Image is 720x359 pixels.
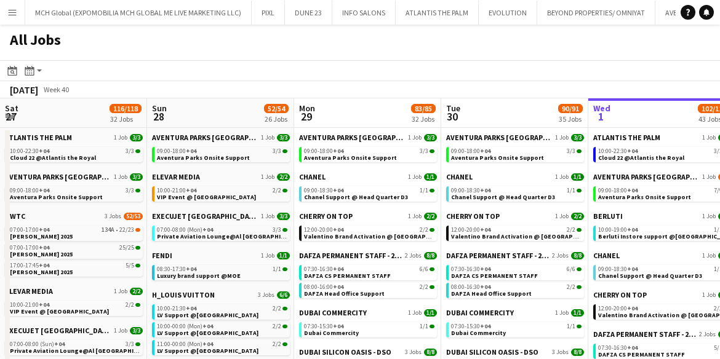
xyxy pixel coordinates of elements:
[186,265,196,273] span: +04
[627,265,638,273] span: +04
[5,133,72,142] span: ATLANTIS THE PALM
[598,266,638,272] span: 09:00-18:30
[593,290,647,299] span: CHERRY ON TOP
[273,306,281,312] span: 2/2
[593,133,660,142] span: ATLANTIS THE PALM
[152,133,290,172] div: AVENTURA PARKS [GEOGRAPHIC_DATA]1 Job3/309:00-18:00+043/3Aventura Parks Onsite Support
[299,308,437,317] a: DUBAI COMMERCITY1 Job1/1
[186,147,196,155] span: +04
[282,189,287,192] span: 2/2
[5,286,53,296] span: ELEVAR MEDIA
[299,172,326,181] span: CHANEL
[5,172,111,181] span: AVENTURA PARKS DUBAI
[451,272,538,280] span: DAFZA CS PERMANENT STAFF
[152,172,290,211] div: ELEVAR MEDIA1 Job2/210:00-21:00+042/2VIP Event @ [GEOGRAPHIC_DATA]
[537,1,655,25] button: BEYOND PROPERTIES/ OMNIYAT
[446,172,584,211] div: CHANEL1 Job1/109:00-18:30+041/1Chanel Support @ Head Quarter D3
[39,226,49,234] span: +04
[598,154,684,162] span: Cloud 22 @Atlantis the Royal
[102,227,114,233] span: 134A
[152,211,258,221] span: EXECUJET MIDDLE EAST CO
[10,307,109,315] span: VIP Event @ Boggi Milano Store
[5,211,143,221] a: DWTC3 Jobs52/53
[157,265,287,279] a: 08:30-17:30+041/1Luxury brand support @MOE
[333,147,343,155] span: +04
[10,148,49,154] span: 10:00-22:30
[130,134,143,141] span: 3/3
[261,173,274,181] span: 1 Job
[304,329,359,337] span: Dubai Commercity
[451,226,582,240] a: 12:00-20:00+042/2Valentino Brand Activation @ [GEOGRAPHIC_DATA]
[135,264,140,267] span: 5/5
[424,252,437,259] span: 8/8
[424,309,437,317] span: 1/1
[10,262,49,269] span: 17:00-17:45
[627,186,638,194] span: +04
[299,308,437,347] div: DUBAI COMMERCITY1 Job1/107:30-15:30+041/1Dubai Commercity
[39,301,49,309] span: +04
[10,147,140,161] a: 10:00-22:30+043/3Cloud 22 @Atlantis the Royal
[480,186,490,194] span: +04
[202,322,213,330] span: +04
[157,226,287,240] a: 07:00-08:00 (Mon)+043/3Private Aviation Lounge@Al [GEOGRAPHIC_DATA]
[446,133,584,172] div: AVENTURA PARKS [GEOGRAPHIC_DATA]1 Job3/309:00-18:00+043/3Aventura Parks Onsite Support
[114,288,127,295] span: 1 Job
[598,187,638,194] span: 09:00-18:00
[451,232,603,240] span: Valentino Brand Activation @ Galleria Mall
[430,325,434,328] span: 1/1
[152,251,290,290] div: FENDI1 Job1/108:30-17:30+041/1Luxury brand support @MOE
[152,251,290,260] a: FENDI1 Job1/1
[152,133,258,142] span: AVENTURA PARKS DUBAI
[157,227,213,233] span: 07:00-08:00 (Mon)
[282,228,287,232] span: 3/3
[130,288,143,295] span: 2/2
[135,246,140,250] span: 25/25
[126,148,134,154] span: 3/3
[446,308,514,317] span: DUBAI COMMERCITY
[157,306,196,312] span: 10:00-21:30
[114,327,127,334] span: 1 Job
[135,189,140,192] span: 3/3
[157,187,196,194] span: 10:00-21:00
[304,186,434,200] a: 09:00-18:30+041/1Chanel Support @ Head Quarter D3
[304,187,343,194] span: 09:00-18:30
[702,173,716,181] span: 1 Job
[10,187,49,194] span: 09:00-18:00
[430,267,434,271] span: 6/6
[571,173,584,181] span: 1/1
[333,265,343,273] span: +04
[10,301,140,315] a: 10:00-21:00+042/2VIP Event @ [GEOGRAPHIC_DATA]
[451,290,532,298] span: DAFZA Head Office Support
[304,283,434,297] a: 08:00-16:00+042/2DAFZA Head Office Support
[598,227,638,233] span: 10:00-19:00
[119,227,134,233] span: 22/23
[273,148,281,154] span: 3/3
[451,186,582,200] a: 09:00-18:30+041/1Chanel Support @ Head Quarter D3
[446,308,584,317] a: DUBAI COMMERCITY1 Job1/1
[420,187,428,194] span: 1/1
[420,227,428,233] span: 2/2
[10,186,140,200] a: 09:00-18:00+043/3Aventura Parks Onsite Support
[157,266,196,272] span: 08:30-17:30
[567,148,575,154] span: 3/3
[333,186,343,194] span: +04
[157,232,305,240] span: Private Aviation Lounge@Al Maktoum Airport
[157,147,287,161] a: 09:00-18:00+043/3Aventura Parks Onsite Support
[480,226,490,234] span: +04
[10,154,96,162] span: Cloud 22 @Atlantis the Royal
[598,193,691,201] span: Aventura Parks Onsite Support
[598,272,702,280] span: Chanel Support @ Head Quarter D3
[304,290,385,298] span: DAFZA Head Office Support
[282,307,287,310] span: 2/2
[451,147,582,161] a: 09:00-18:00+043/3Aventura Parks Onsite Support
[157,148,196,154] span: 09:00-18:00
[130,327,143,334] span: 3/3
[299,172,437,181] a: CHANEL1 Job1/1
[261,252,274,259] span: 1 Job
[332,1,396,25] button: INFO SALONS
[277,291,290,299] span: 6/6
[408,213,422,220] span: 1 Job
[282,149,287,153] span: 3/3
[126,302,134,308] span: 2/2
[577,149,582,153] span: 3/3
